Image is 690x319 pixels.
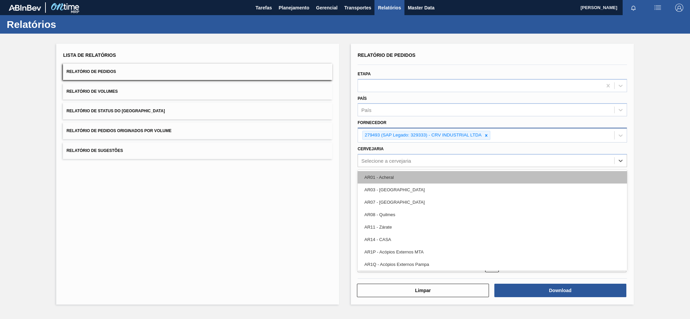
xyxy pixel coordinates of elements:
[63,103,332,119] button: Relatório de Status do [GEOGRAPHIC_DATA]
[358,246,627,258] div: AR1P - Acópios Externos MTA
[66,128,171,133] span: Relatório de Pedidos Originados por Volume
[623,3,644,12] button: Notificações
[256,4,272,12] span: Tarefas
[361,158,411,163] div: Selecione a cervejaria
[358,233,627,246] div: AR14 - CASA
[358,208,627,221] div: AR08 - Quilmes
[358,52,416,58] span: Relatório de Pedidos
[63,83,332,100] button: Relatório de Volumes
[378,4,401,12] span: Relatórios
[66,69,116,74] span: Relatório de Pedidos
[358,258,627,271] div: AR1Q - Acópios Externos Pampa
[63,143,332,159] button: Relatório de Sugestões
[66,109,165,113] span: Relatório de Status do [GEOGRAPHIC_DATA]
[9,5,41,11] img: TNhmsLtSVTkK8tSr43FrP2fwEKptu5GPRR3wAAAABJRU5ErkJggg==
[63,123,332,139] button: Relatório de Pedidos Originados por Volume
[63,64,332,80] button: Relatório de Pedidos
[494,284,626,297] button: Download
[358,196,627,208] div: AR07 - [GEOGRAPHIC_DATA]
[358,184,627,196] div: AR03 - [GEOGRAPHIC_DATA]
[675,4,683,12] img: Logout
[66,89,118,94] span: Relatório de Volumes
[358,171,627,184] div: AR01 - Acheral
[63,52,116,58] span: Lista de Relatórios
[358,147,384,151] label: Cervejaria
[654,4,662,12] img: userActions
[363,131,483,139] div: 279493 (SAP Legado: 329333) - CRV INDUSTRIAL LTDA
[358,96,367,101] label: País
[66,148,123,153] span: Relatório de Sugestões
[344,4,371,12] span: Transportes
[358,221,627,233] div: AR11 - Zárate
[7,21,126,28] h1: Relatórios
[357,284,489,297] button: Limpar
[278,4,309,12] span: Planejamento
[361,107,371,113] div: País
[316,4,338,12] span: Gerencial
[408,4,434,12] span: Master Data
[358,72,371,76] label: Etapa
[358,120,386,125] label: Fornecedor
